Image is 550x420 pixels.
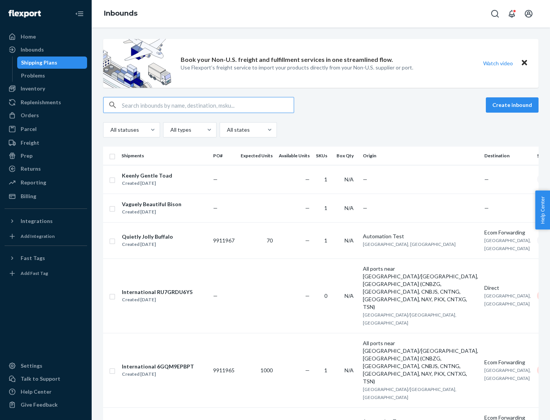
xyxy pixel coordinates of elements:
a: Inbounds [5,44,87,56]
a: Home [5,31,87,43]
span: — [305,367,310,373]
span: N/A [345,205,354,211]
input: All states [226,126,227,134]
div: Keenly Gentle Toad [122,172,172,179]
button: Open notifications [504,6,519,21]
a: Returns [5,163,87,175]
th: Origin [360,147,481,165]
div: Quietly Jolly Buffalo [122,233,173,241]
span: 0 [324,292,327,299]
button: Close [519,58,529,69]
span: — [305,176,310,183]
div: Settings [21,362,42,370]
span: — [484,205,489,211]
span: — [305,292,310,299]
span: [GEOGRAPHIC_DATA], [GEOGRAPHIC_DATA] [484,367,531,381]
span: 1 [324,176,327,183]
a: Add Integration [5,230,87,242]
span: 1 [324,205,327,211]
div: Direct [484,284,531,292]
span: — [363,176,367,183]
a: Billing [5,190,87,202]
div: Talk to Support [21,375,60,383]
div: Created [DATE] [122,296,192,304]
td: 9911965 [210,333,238,407]
span: [GEOGRAPHIC_DATA], [GEOGRAPHIC_DATA] [484,293,531,307]
div: Replenishments [21,99,61,106]
div: Created [DATE] [122,179,172,187]
a: Orders [5,109,87,121]
div: Freight [21,139,39,147]
span: 1 [324,237,327,244]
a: Help Center [5,386,87,398]
span: [GEOGRAPHIC_DATA]/[GEOGRAPHIC_DATA], [GEOGRAPHIC_DATA] [363,386,456,400]
div: Home [21,33,36,40]
div: Give Feedback [21,401,58,409]
div: Ecom Forwarding [484,229,531,236]
div: Parcel [21,125,37,133]
th: Destination [481,147,534,165]
a: Replenishments [5,96,87,108]
p: Use Flexport’s freight service to import your products directly from your Non-U.S. supplier or port. [181,64,413,71]
th: SKUs [313,147,333,165]
div: Shipping Plans [21,59,57,66]
span: — [484,176,489,183]
button: Open account menu [521,6,536,21]
th: Shipments [118,147,210,165]
button: Watch video [478,58,518,69]
div: Reporting [21,179,46,186]
button: Help Center [535,191,550,229]
td: 9911967 [210,222,238,258]
div: Vaguely Beautiful Bison [122,200,181,208]
span: — [213,292,218,299]
a: Problems [17,69,87,82]
div: Inbounds [21,46,44,53]
button: Open Search Box [487,6,503,21]
a: Prep [5,150,87,162]
div: Problems [21,72,45,79]
div: Billing [21,192,36,200]
span: — [305,237,310,244]
input: Search inbounds by name, destination, msku... [122,97,294,113]
p: Book your Non-U.S. freight and fulfillment services in one streamlined flow. [181,55,393,64]
a: Reporting [5,176,87,189]
th: Box Qty [333,147,360,165]
span: — [213,176,218,183]
div: Fast Tags [21,254,45,262]
th: PO# [210,147,238,165]
span: — [363,205,367,211]
div: Add Fast Tag [21,270,48,276]
a: Settings [5,360,87,372]
a: Inventory [5,82,87,95]
div: Integrations [21,217,53,225]
button: Give Feedback [5,399,87,411]
span: 1000 [260,367,273,373]
button: Integrations [5,215,87,227]
span: — [213,205,218,211]
span: — [305,205,310,211]
div: Returns [21,165,41,173]
span: [GEOGRAPHIC_DATA]/[GEOGRAPHIC_DATA], [GEOGRAPHIC_DATA] [363,312,456,326]
button: Create inbound [486,97,539,113]
span: N/A [345,292,354,299]
button: Close Navigation [72,6,87,21]
a: Freight [5,137,87,149]
a: Parcel [5,123,87,135]
a: Shipping Plans [17,57,87,69]
button: Fast Tags [5,252,87,264]
ol: breadcrumbs [98,3,144,25]
span: [GEOGRAPHIC_DATA], [GEOGRAPHIC_DATA] [363,241,456,247]
div: Orders [21,111,39,119]
div: Inventory [21,85,45,92]
div: Help Center [21,388,52,396]
span: N/A [345,367,354,373]
div: Automation Test [363,233,478,240]
span: [GEOGRAPHIC_DATA], [GEOGRAPHIC_DATA] [484,237,531,251]
div: Add Integration [21,233,55,239]
span: N/A [345,237,354,244]
span: N/A [345,176,354,183]
span: 1 [324,367,327,373]
div: Created [DATE] [122,370,194,378]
